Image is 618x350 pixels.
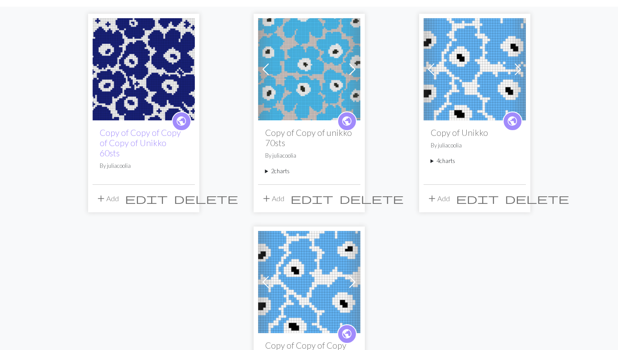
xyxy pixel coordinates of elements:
h2: Copy of Unikko [431,127,519,138]
span: public [507,114,518,128]
span: edit [125,192,168,205]
button: Add [93,190,122,207]
img: unikko.jpg [258,18,360,120]
span: edit [291,192,333,205]
img: Unikko [93,18,195,120]
button: Add [424,190,453,207]
span: edit [456,192,499,205]
i: public [507,112,518,130]
h2: Copy of Copy of unikko 70sts [265,127,353,148]
img: Unikko [424,18,526,120]
i: Edit [125,193,168,204]
button: Add [258,190,287,207]
a: public [503,111,522,131]
i: Edit [291,193,333,204]
a: Unikko [93,64,195,72]
button: Edit [122,190,171,207]
button: Delete [502,190,572,207]
a: Copy of Copy of Copy of Copy of Unikko 60sts [100,127,181,158]
a: public [337,111,357,131]
button: Delete [171,190,241,207]
a: Unikko [424,64,526,72]
span: delete [174,192,238,205]
span: add [261,192,272,205]
a: unikko [258,277,360,285]
img: unikko [258,231,360,333]
span: public [176,114,187,128]
a: unikko.jpg [258,64,360,72]
i: public [341,112,352,130]
span: public [341,114,352,128]
p: By juliacoolia [100,162,188,170]
i: Edit [456,193,499,204]
p: By juliacoolia [265,151,353,160]
span: delete [339,192,404,205]
span: public [341,327,352,341]
i: public [341,325,352,343]
span: delete [505,192,569,205]
a: public [337,324,357,344]
button: Edit [287,190,336,207]
p: By juliacoolia [431,141,519,150]
span: add [96,192,106,205]
summary: 2charts [265,167,353,175]
summary: 4charts [431,157,519,165]
a: public [172,111,191,131]
button: Edit [453,190,502,207]
button: Delete [336,190,407,207]
i: public [176,112,187,130]
span: add [427,192,437,205]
